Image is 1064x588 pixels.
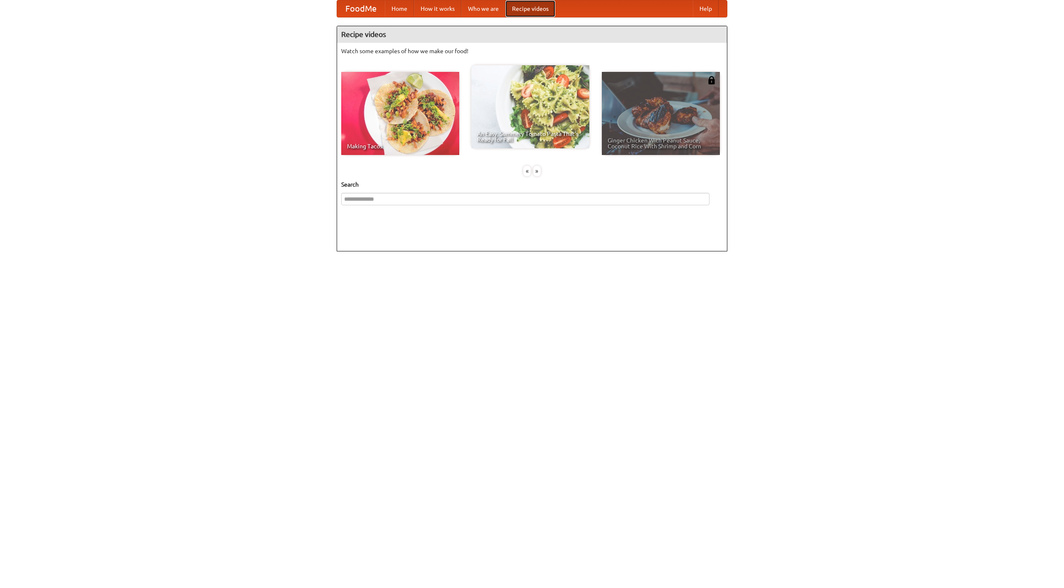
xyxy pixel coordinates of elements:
a: FoodMe [337,0,385,17]
a: An Easy, Summery Tomato Pasta That's Ready for Fall [471,65,589,148]
a: Home [385,0,414,17]
span: Making Tacos [347,143,453,149]
div: « [523,166,531,176]
span: An Easy, Summery Tomato Pasta That's Ready for Fall [477,131,584,143]
p: Watch some examples of how we make our food! [341,47,723,55]
a: Recipe videos [505,0,555,17]
a: Making Tacos [341,72,459,155]
a: Who we are [461,0,505,17]
img: 483408.png [707,76,716,84]
a: Help [693,0,719,17]
h5: Search [341,180,723,189]
a: How it works [414,0,461,17]
div: » [533,166,541,176]
h4: Recipe videos [337,26,727,43]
